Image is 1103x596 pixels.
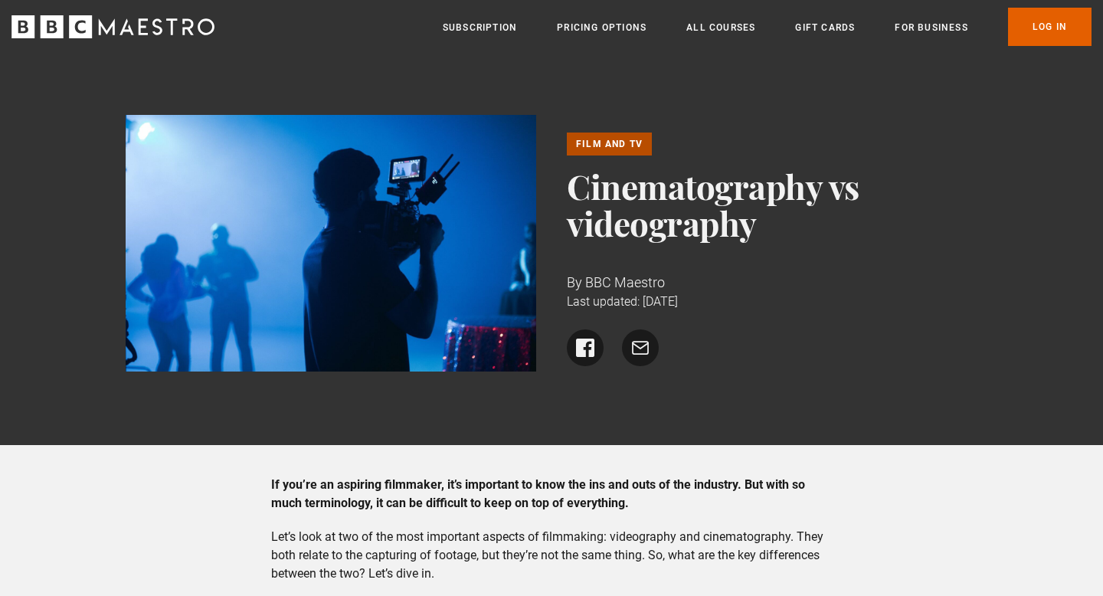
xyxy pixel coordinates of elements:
[1008,8,1092,46] a: Log In
[443,20,517,35] a: Subscription
[895,20,967,35] a: For business
[795,20,855,35] a: Gift Cards
[567,133,652,156] a: Film and TV
[271,528,833,583] p: Let’s look at two of the most important aspects of filmmaking: videography and cinematography. Th...
[11,15,214,38] svg: BBC Maestro
[126,115,537,372] img: A film set
[557,20,646,35] a: Pricing Options
[567,294,678,309] time: Last updated: [DATE]
[585,274,665,290] span: BBC Maestro
[567,168,978,241] h1: Cinematography vs videography
[271,477,805,510] strong: If you’re an aspiring filmmaker, it’s important to know the ins and outs of the industry. But wit...
[686,20,755,35] a: All Courses
[443,8,1092,46] nav: Primary
[567,274,582,290] span: By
